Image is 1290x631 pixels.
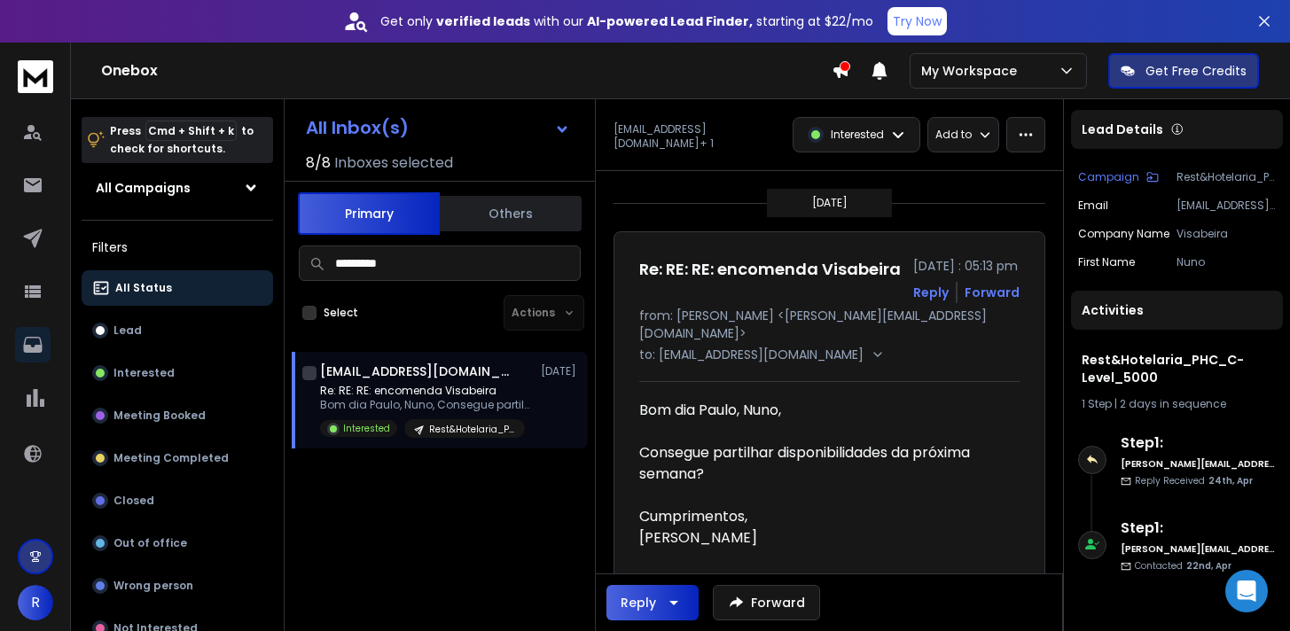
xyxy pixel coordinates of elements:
[115,281,172,295] p: All Status
[1186,559,1231,573] span: 22nd, Apr
[1078,227,1169,241] p: Company Name
[324,306,358,320] label: Select
[1082,397,1272,411] div: |
[82,483,273,518] button: Closed
[1078,170,1159,184] button: Campaign
[1135,559,1231,573] p: Contacted
[320,384,533,398] p: Re: RE: RE: encomenda Visabeira
[965,284,1020,301] div: Forward
[82,568,273,604] button: Wrong person
[110,122,254,158] p: Press to check for shortcuts.
[113,494,154,508] p: Closed
[639,442,1005,485] div: Consegue partilhar disponibilidades da próxima semana?
[1082,351,1272,386] h1: Rest&Hotelaria_PHC_C-Level_5000
[1121,518,1276,539] h6: Step 1 :
[713,585,820,620] button: Forward
[113,323,142,338] p: Lead
[18,585,53,620] button: R
[541,364,581,378] p: [DATE]
[606,585,699,620] button: Reply
[1177,199,1276,213] p: [EMAIL_ADDRESS][DOMAIN_NAME]
[334,152,453,174] h3: Inboxes selected
[621,594,656,612] div: Reply
[893,12,942,30] p: Try Now
[101,60,832,82] h1: Onebox
[113,366,175,380] p: Interested
[82,235,273,260] h3: Filters
[380,12,873,30] p: Get only with our starting at $22/mo
[1121,542,1276,556] h6: [PERSON_NAME][EMAIL_ADDRESS][DOMAIN_NAME]
[343,422,390,435] p: Interested
[113,409,206,423] p: Meeting Booked
[1071,291,1283,330] div: Activities
[1177,170,1276,184] p: Rest&Hotelaria_PHC_C-Level_5000
[1121,457,1276,471] h6: [PERSON_NAME][EMAIL_ADDRESS][DOMAIN_NAME]
[1078,199,1108,213] p: Email
[82,170,273,206] button: All Campaigns
[113,451,229,465] p: Meeting Completed
[1082,121,1163,138] p: Lead Details
[96,179,191,197] h1: All Campaigns
[587,12,753,30] strong: AI-powered Lead Finder,
[429,423,514,436] p: Rest&Hotelaria_PHC_C-Level_5000
[82,526,273,561] button: Out of office
[1120,396,1226,411] span: 2 days in sequence
[1225,570,1268,612] div: Open Intercom Messenger
[639,257,901,282] h1: Re: RE: RE: encomenda Visabeira
[639,346,867,363] p: to: [EMAIL_ADDRESS][DOMAIN_NAME]
[320,398,533,412] p: Bom dia Paulo, Nuno, Consegue partilhar
[18,60,53,93] img: logo
[292,110,584,145] button: All Inbox(s)
[82,398,273,433] button: Meeting Booked
[913,257,1020,275] p: [DATE] : 05:13 pm
[82,355,273,391] button: Interested
[436,12,530,30] strong: verified leads
[921,62,1024,80] p: My Workspace
[82,440,273,476] button: Meeting Completed
[320,362,515,380] h1: [EMAIL_ADDRESS][DOMAIN_NAME] +1
[639,506,1005,549] div: Cumprimentos, [PERSON_NAME]
[1078,170,1139,184] p: Campaign
[298,192,440,235] button: Primary
[113,579,193,593] p: Wrong person
[812,196,848,210] p: [DATE]
[1177,227,1276,241] p: Visabeira
[831,128,884,142] p: Interested
[1082,396,1112,411] span: 1 Step
[1177,255,1276,269] p: Nuno
[935,128,972,142] p: Add to
[1121,432,1276,454] h6: Step 1 :
[440,194,582,233] button: Others
[306,152,331,174] span: 8 / 8
[614,122,782,151] p: [EMAIL_ADDRESS][DOMAIN_NAME] + 1
[82,270,273,306] button: All Status
[1145,62,1247,80] p: Get Free Credits
[306,119,409,136] h1: All Inbox(s)
[1208,474,1253,487] span: 24th, Apr
[639,307,1020,342] p: from: [PERSON_NAME] <[PERSON_NAME][EMAIL_ADDRESS][DOMAIN_NAME]>
[1078,255,1135,269] p: First Name
[639,400,1005,421] div: Bom dia Paulo, Nuno,
[113,536,187,550] p: Out of office
[82,313,273,348] button: Lead
[1135,474,1253,487] p: Reply Received
[145,121,237,141] span: Cmd + Shift + k
[1108,53,1259,89] button: Get Free Credits
[887,7,947,35] button: Try Now
[913,284,949,301] button: Reply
